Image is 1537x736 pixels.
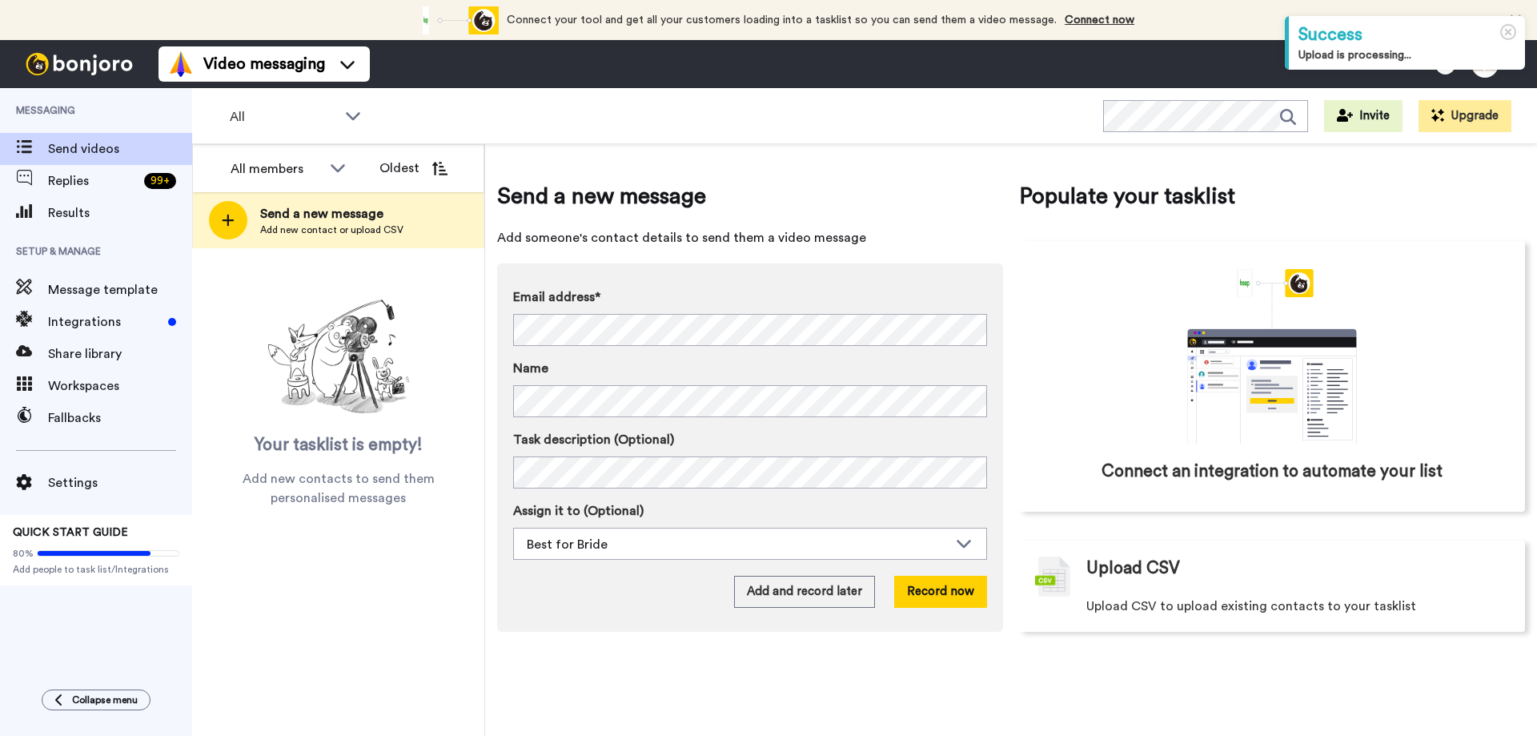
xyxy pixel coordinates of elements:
[72,694,138,706] span: Collapse menu
[411,6,499,34] div: animation
[527,535,948,554] div: Best for Bride
[1086,597,1416,616] span: Upload CSV to upload existing contacts to your tasklist
[230,107,337,127] span: All
[231,159,322,179] div: All members
[203,53,325,75] span: Video messaging
[48,312,162,332] span: Integrations
[513,288,987,307] label: Email address*
[42,690,150,710] button: Collapse menu
[48,171,138,191] span: Replies
[216,469,460,508] span: Add new contacts to send them personalised messages
[48,376,192,396] span: Workspaces
[1065,14,1134,26] a: Connect now
[1298,47,1515,63] div: Upload is processing...
[367,152,459,184] button: Oldest
[13,527,128,538] span: QUICK START GUIDE
[497,228,1003,247] span: Add someone's contact details to send them a video message
[1035,557,1070,597] img: csv-grey.png
[260,204,403,223] span: Send a new message
[1419,100,1511,132] button: Upgrade
[19,53,139,75] img: bj-logo-header-white.svg
[1298,22,1515,47] div: Success
[1152,269,1392,444] div: animation
[513,430,987,449] label: Task description (Optional)
[260,223,403,236] span: Add new contact or upload CSV
[507,14,1057,26] span: Connect your tool and get all your customers loading into a tasklist so you can send them a video...
[48,280,192,300] span: Message template
[734,576,875,608] button: Add and record later
[1086,557,1180,581] span: Upload CSV
[144,173,176,189] div: 99 +
[513,501,987,521] label: Assign it to (Optional)
[168,51,194,77] img: vm-color.svg
[255,433,423,457] span: Your tasklist is empty!
[259,293,419,421] img: ready-set-action.png
[1324,100,1403,132] button: Invite
[48,139,192,159] span: Send videos
[1019,180,1525,212] span: Populate your tasklist
[13,547,34,560] span: 80%
[48,473,192,493] span: Settings
[48,408,192,428] span: Fallbacks
[513,359,548,378] span: Name
[1102,460,1443,484] span: Connect an integration to automate your list
[13,563,179,576] span: Add people to task list/Integrations
[48,203,192,223] span: Results
[894,576,987,608] button: Record now
[48,344,192,364] span: Share library
[497,180,1003,212] span: Send a new message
